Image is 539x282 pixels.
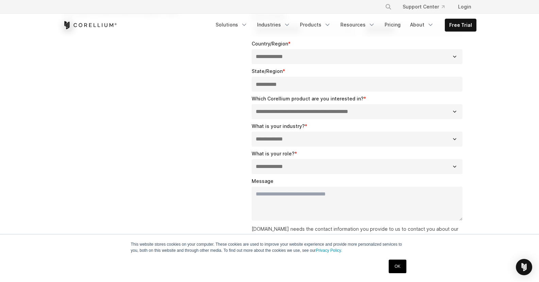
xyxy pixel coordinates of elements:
div: Navigation Menu [377,1,476,13]
span: Message [252,178,273,184]
a: Products [296,19,335,31]
span: Country/Region [252,41,288,46]
div: Open Intercom Messenger [516,259,532,275]
a: Resources [336,19,379,31]
a: Free Trial [445,19,476,31]
span: What is your role? [252,151,294,156]
a: About [406,19,438,31]
a: Privacy Policy. [316,248,342,253]
a: Pricing [381,19,405,31]
span: What is your industry? [252,123,305,129]
p: This website stores cookies on your computer. These cookies are used to improve your website expe... [131,241,408,253]
div: Navigation Menu [212,19,476,32]
a: Login [453,1,476,13]
span: Which Corellium product are you interested in? [252,96,364,101]
a: OK [389,260,406,273]
span: State/Region [252,68,283,74]
button: Search [382,1,394,13]
a: Solutions [212,19,252,31]
a: Support Center [397,1,450,13]
a: Industries [253,19,294,31]
a: Corellium Home [63,21,117,29]
p: [DOMAIN_NAME] needs the contact information you provide to us to contact you about our products a... [252,225,466,254]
